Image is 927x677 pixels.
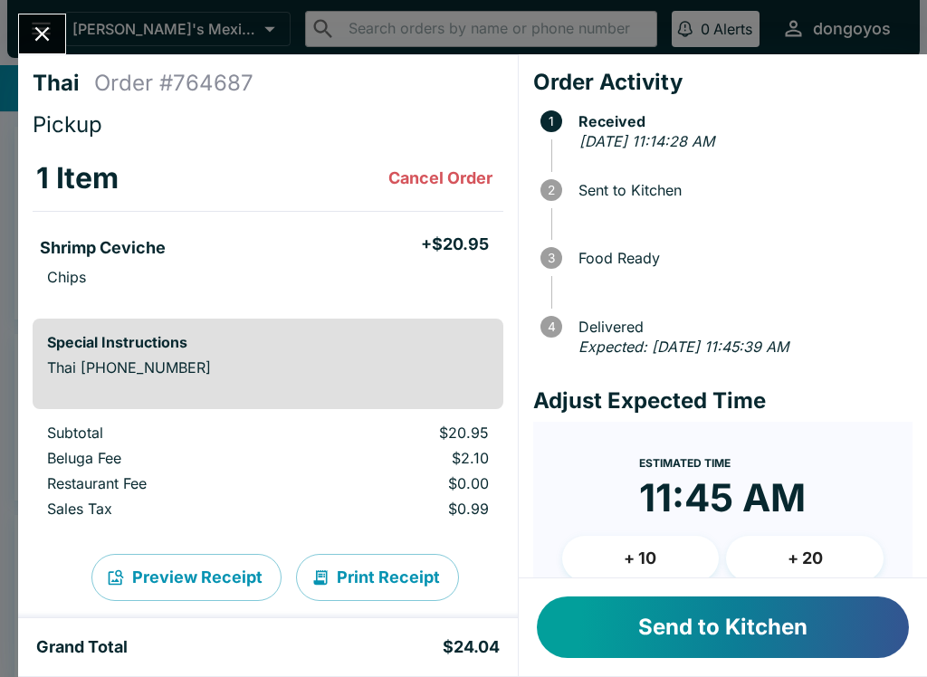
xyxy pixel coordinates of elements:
text: 1 [549,114,554,129]
text: 2 [548,183,555,197]
button: + 20 [726,536,884,581]
table: orders table [33,424,503,525]
p: $20.95 [311,424,488,442]
button: Print Receipt [296,554,459,601]
p: Thai [PHONE_NUMBER] [47,358,489,377]
em: Expected: [DATE] 11:45:39 AM [578,338,788,356]
p: $0.99 [311,500,488,518]
button: Preview Receipt [91,554,282,601]
button: Send to Kitchen [537,596,909,658]
span: Food Ready [569,250,913,266]
span: Estimated Time [639,456,731,470]
button: Cancel Order [381,160,500,196]
h4: Adjust Expected Time [533,387,913,415]
span: Delivered [569,319,913,335]
span: Sent to Kitchen [569,182,913,198]
h3: 1 Item [36,160,119,196]
h5: Shrimp Ceviche [40,237,166,259]
p: Subtotal [47,424,282,442]
button: Close [19,14,65,53]
span: Received [569,113,913,129]
time: 11:45 AM [639,474,806,521]
text: 4 [547,319,555,334]
h4: Order # 764687 [94,70,253,97]
em: [DATE] 11:14:28 AM [579,132,714,150]
p: $2.10 [311,449,488,467]
h4: Thai [33,70,94,97]
p: Restaurant Fee [47,474,282,492]
span: Pickup [33,111,102,138]
text: 3 [548,251,555,265]
h5: + $20.95 [421,234,489,255]
h4: Order Activity [533,69,913,96]
h5: $24.04 [443,636,500,658]
button: + 10 [562,536,720,581]
h5: Grand Total [36,636,128,658]
p: Beluga Fee [47,449,282,467]
h6: Special Instructions [47,333,489,351]
table: orders table [33,146,503,304]
p: $0.00 [311,474,488,492]
p: Sales Tax [47,500,282,518]
p: Chips [47,268,86,286]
